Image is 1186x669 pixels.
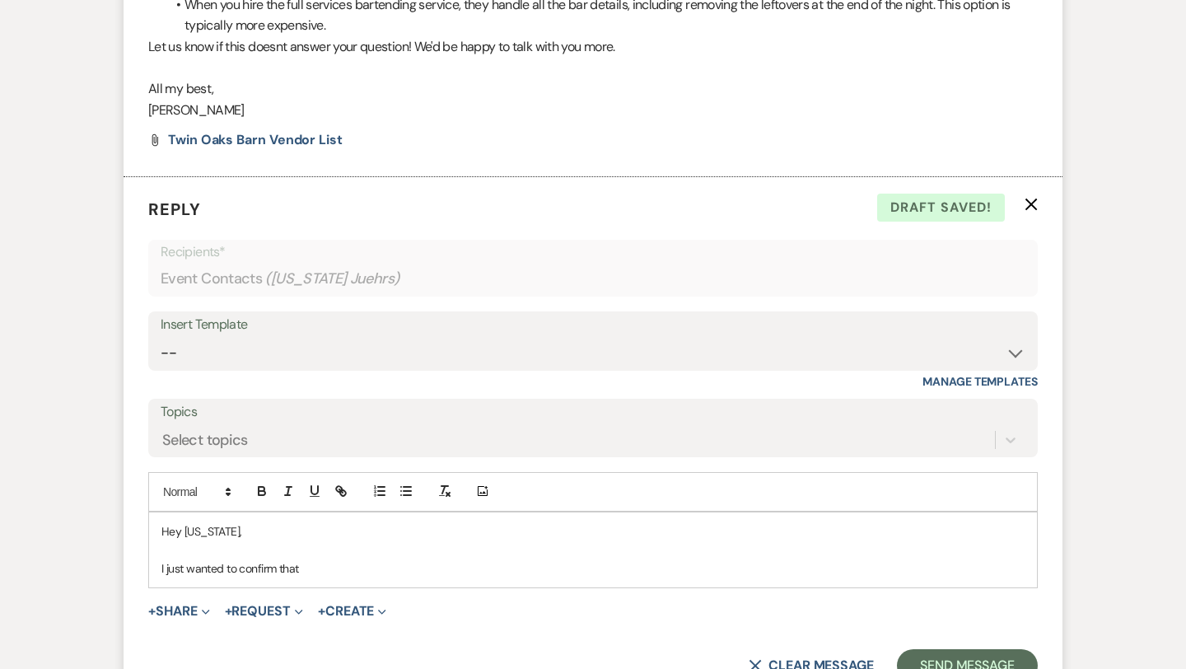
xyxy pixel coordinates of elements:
[225,605,303,618] button: Request
[148,78,1038,100] p: All my best,
[922,374,1038,389] a: Manage Templates
[148,36,1038,58] p: Let us know if this doesnt answer your question! We'd be happy to talk with you more.
[318,605,386,618] button: Create
[161,241,1025,263] p: Recipients*
[148,605,210,618] button: Share
[168,133,343,147] a: Twin Oaks Barn vendor list
[161,559,1025,578] p: I just wanted to confirm that
[161,522,1025,540] p: Hey [US_STATE],
[265,268,400,290] span: ( [US_STATE] Juehrs )
[168,131,343,148] span: Twin Oaks Barn vendor list
[318,605,325,618] span: +
[877,194,1005,222] span: Draft saved!
[162,428,248,451] div: Select topics
[148,605,156,618] span: +
[161,313,1025,337] div: Insert Template
[148,199,201,220] span: Reply
[225,605,232,618] span: +
[161,263,1025,295] div: Event Contacts
[161,400,1025,424] label: Topics
[148,100,1038,121] p: [PERSON_NAME]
